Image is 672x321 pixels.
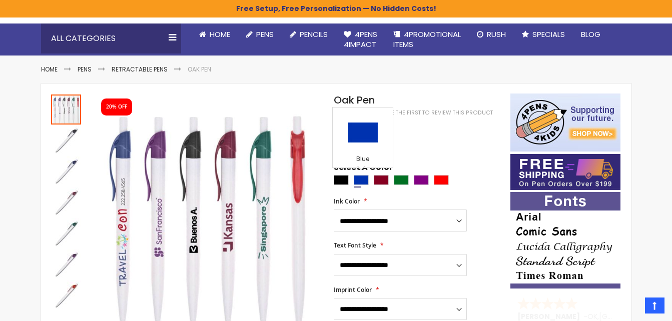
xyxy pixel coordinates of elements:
[336,23,385,56] a: 4Pens4impact
[51,279,81,310] div: Oak Pen
[112,65,168,73] a: Retractable Pens
[388,109,493,116] a: Be the first to review this product
[106,103,127,110] div: 20% OFF
[41,65,58,73] a: Home
[434,175,449,185] div: Red
[645,297,664,313] a: Top
[335,155,390,165] div: Blue
[300,29,328,39] span: Pencils
[334,197,360,205] span: Ink Color
[469,23,514,45] a: Rush
[188,65,211,73] li: Oak Pen
[334,175,349,185] div: Black
[51,218,81,248] img: Oak Pen
[78,65,92,73] a: Pens
[51,124,82,155] div: Oak Pen
[334,285,372,294] span: Imprint Color
[581,29,600,39] span: Blog
[282,23,336,45] a: Pencils
[191,23,238,45] a: Home
[334,93,375,107] span: Oak Pen
[51,186,82,217] div: Oak Pen
[334,162,393,175] span: Select A Color
[51,217,82,248] div: Oak Pen
[393,29,461,49] span: 4PROMOTIONAL ITEMS
[510,154,620,190] img: Free shipping on orders over $199
[256,29,274,39] span: Pens
[510,93,620,151] img: 4pens 4 kids
[532,29,565,39] span: Specials
[334,241,376,249] span: Text Font Style
[51,93,82,124] div: Oak Pen
[210,29,230,39] span: Home
[514,23,573,45] a: Specials
[41,23,181,53] div: All Categories
[394,175,409,185] div: Green
[354,175,369,185] div: Blue
[51,125,81,155] img: Oak Pen
[344,29,377,49] span: 4Pens 4impact
[51,156,81,186] img: Oak Pen
[510,192,620,288] img: font-personalization-examples
[51,155,82,186] div: Oak Pen
[414,175,429,185] div: Purple
[374,175,389,185] div: Burgundy
[51,187,81,217] img: Oak Pen
[487,29,506,39] span: Rush
[385,23,469,56] a: 4PROMOTIONALITEMS
[238,23,282,45] a: Pens
[573,23,608,45] a: Blog
[51,249,81,279] img: Oak Pen
[51,248,82,279] div: Oak Pen
[51,280,81,310] img: Oak Pen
